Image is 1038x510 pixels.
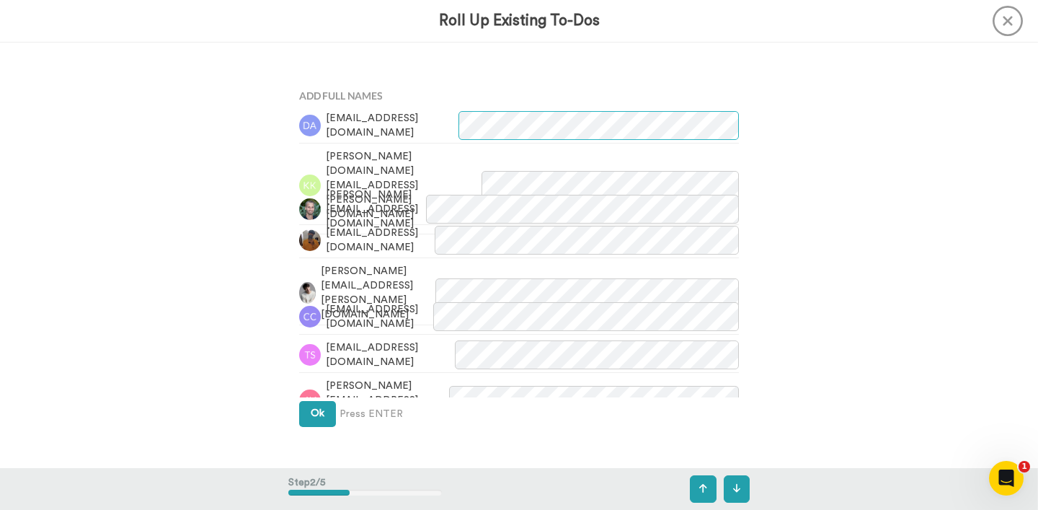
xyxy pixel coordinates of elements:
img: ts.png [299,344,321,366]
img: cc.png [299,306,321,327]
span: Ok [311,408,324,418]
img: da.png [299,115,321,136]
span: [PERSON_NAME][EMAIL_ADDRESS][DOMAIN_NAME] [326,188,426,231]
span: [EMAIL_ADDRESS][DOMAIN_NAME] [326,340,455,369]
span: Press ENTER [340,407,403,421]
img: kk.png [299,175,321,196]
span: [EMAIL_ADDRESS][DOMAIN_NAME] [326,226,435,255]
img: 2c6b7b95-17b1-4ae4-84bd-f29f7065e97e.jpg [299,198,321,220]
h3: Roll Up Existing To-Dos [439,12,600,29]
img: f93ea7be-6126-4fe1-81e5-5a838f62b37b.jpg [299,229,321,251]
img: av.png [299,390,321,411]
button: Ok [299,401,336,427]
img: c45e117c-6815-4842-ab49-ffa2c581cf33.jpg [299,282,316,304]
span: [EMAIL_ADDRESS][DOMAIN_NAME] [326,302,433,331]
span: 1 [1019,461,1030,472]
span: [PERSON_NAME][DOMAIN_NAME][EMAIL_ADDRESS][PERSON_NAME][DOMAIN_NAME] [326,149,482,221]
iframe: Intercom live chat [989,461,1024,496]
h4: Add Full Names [299,90,739,101]
span: [PERSON_NAME][EMAIL_ADDRESS][PERSON_NAME][DOMAIN_NAME] [321,264,435,322]
span: [EMAIL_ADDRESS][DOMAIN_NAME] [326,111,458,140]
div: Step 2 / 5 [288,468,442,510]
span: [PERSON_NAME][EMAIL_ADDRESS][DOMAIN_NAME] [326,379,449,422]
